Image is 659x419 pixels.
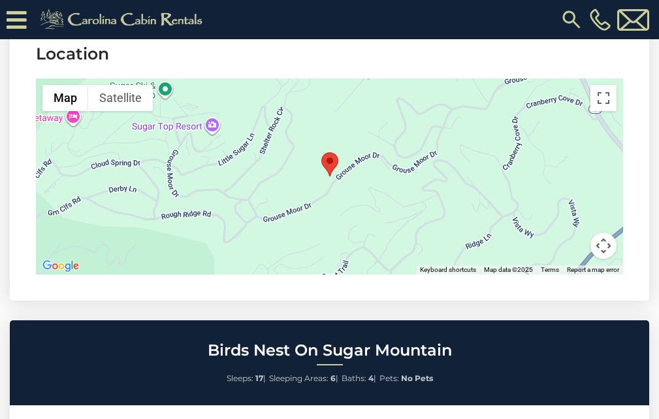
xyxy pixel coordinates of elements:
[330,373,336,383] strong: 6
[39,258,82,275] a: Open this area in Google Maps (opens a new window)
[227,373,253,383] span: Sleeps:
[42,85,88,111] button: Show street map
[13,342,646,359] h2: Birds Nest On Sugar Mountain
[342,373,366,383] span: Baths:
[227,370,266,387] li: |
[587,8,614,31] a: [PHONE_NUMBER]
[379,373,399,383] span: Pets:
[560,8,583,31] img: search-regular.svg
[39,258,82,275] img: Google
[36,42,623,65] h3: Location
[590,233,617,259] button: Map camera controls
[88,85,153,111] button: Show satellite imagery
[269,373,329,383] span: Sleeping Areas:
[567,266,619,273] a: Report a map error
[255,373,263,383] strong: 17
[321,152,338,176] div: Birds Nest On Sugar Mountain
[484,266,533,273] span: Map data ©2025
[368,373,374,383] strong: 4
[401,373,433,383] strong: No Pets
[541,266,559,273] a: Terms
[33,7,214,33] img: Khaki-logo.png
[420,265,476,275] button: Keyboard shortcuts
[269,370,338,387] li: |
[590,85,617,111] button: Toggle fullscreen view
[342,370,376,387] li: |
